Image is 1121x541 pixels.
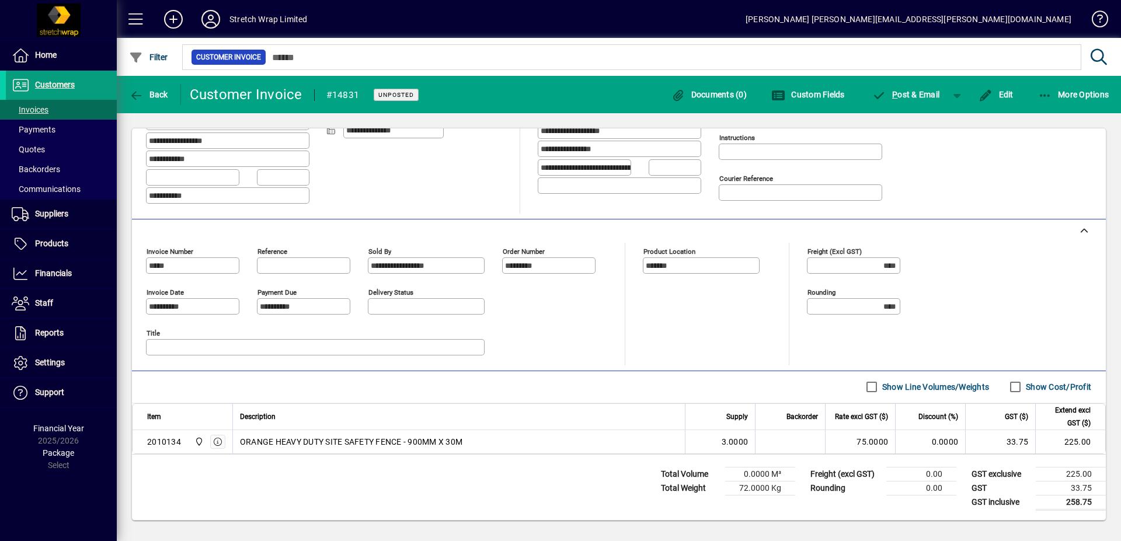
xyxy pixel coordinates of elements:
div: Stretch Wrap Limited [229,10,308,29]
mat-label: Product location [643,247,695,255]
app-page-header-button: Back [117,84,181,105]
button: Custom Fields [768,84,848,105]
div: [PERSON_NAME] [PERSON_NAME][EMAIL_ADDRESS][PERSON_NAME][DOMAIN_NAME] [746,10,1071,29]
span: Financials [35,268,72,278]
a: Payments [6,120,117,139]
span: Communications [12,184,81,194]
span: Suppliers [35,209,68,218]
span: Supply [726,410,748,423]
button: Profile [192,9,229,30]
span: Package [43,448,74,458]
span: ost & Email [872,90,940,99]
div: #14831 [326,86,360,104]
td: Rounding [805,481,886,495]
span: Description [240,410,276,423]
button: Filter [126,47,171,68]
span: Customer Invoice [196,51,261,63]
span: Item [147,410,161,423]
span: Backorders [12,165,60,174]
span: Products [35,239,68,248]
span: Staff [35,298,53,308]
div: Customer Invoice [190,85,302,104]
a: Quotes [6,139,117,159]
button: Add [155,9,192,30]
td: 33.75 [965,430,1035,453]
span: Backorder [786,410,818,423]
mat-label: Title [147,329,160,337]
button: Back [126,84,171,105]
mat-label: Order number [503,247,545,255]
span: ORANGE HEAVY DUTY SITE SAFETY FENCE - 900MM X 30M [240,436,462,448]
td: 225.00 [1035,430,1105,453]
td: GST inclusive [966,495,1036,509]
mat-label: Instructions [719,134,755,142]
td: Total Weight [655,481,725,495]
td: GST [966,481,1036,495]
span: Settings [35,358,65,367]
td: 0.00 [886,481,956,495]
button: Documents (0) [668,84,750,105]
td: Total Volume [655,467,725,481]
span: Financial Year [33,424,84,433]
mat-label: Courier Reference [719,174,773,183]
span: Invoices [12,105,48,114]
span: Rate excl GST ($) [835,410,888,423]
td: 72.0000 Kg [725,481,795,495]
a: Backorders [6,159,117,179]
span: Filter [129,53,168,62]
button: Edit [976,84,1016,105]
a: Reports [6,319,117,348]
a: Suppliers [6,200,117,229]
mat-label: Invoice date [147,288,184,296]
label: Show Cost/Profit [1023,381,1091,393]
span: Edit [979,90,1014,99]
td: Freight (excl GST) [805,467,886,481]
button: Post & Email [866,84,946,105]
mat-label: Freight (excl GST) [807,247,862,255]
a: Support [6,378,117,407]
td: 225.00 [1036,467,1106,481]
span: Support [35,388,64,397]
span: Discount (%) [918,410,958,423]
mat-label: Invoice number [147,247,193,255]
span: Reports [35,328,64,337]
span: GST ($) [1005,410,1028,423]
a: Financials [6,259,117,288]
span: Customers [35,80,75,89]
div: 75.0000 [833,436,888,448]
a: Knowledge Base [1083,2,1106,40]
span: Home [35,50,57,60]
a: Products [6,229,117,259]
span: Back [129,90,168,99]
span: 3.0000 [722,436,749,448]
span: P [892,90,897,99]
span: Extend excl GST ($) [1043,404,1091,430]
button: More Options [1035,84,1112,105]
span: Unposted [378,91,414,99]
a: Home [6,41,117,70]
a: Staff [6,289,117,318]
a: Communications [6,179,117,199]
td: 33.75 [1036,481,1106,495]
mat-label: Payment due [257,288,297,296]
mat-label: Rounding [807,288,835,296]
td: GST exclusive [966,467,1036,481]
span: Payments [12,125,55,134]
span: Documents (0) [671,90,747,99]
td: 0.0000 M³ [725,467,795,481]
span: More Options [1038,90,1109,99]
td: 258.75 [1036,495,1106,509]
span: SWL-AKL [192,435,205,448]
span: Quotes [12,145,45,154]
span: Custom Fields [771,90,845,99]
mat-label: Reference [257,247,287,255]
mat-label: Sold by [368,247,391,255]
td: 0.0000 [895,430,965,453]
mat-label: Delivery status [368,288,413,296]
div: 2010134 [147,436,181,448]
a: Invoices [6,100,117,120]
label: Show Line Volumes/Weights [880,381,989,393]
a: Settings [6,348,117,378]
td: 0.00 [886,467,956,481]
